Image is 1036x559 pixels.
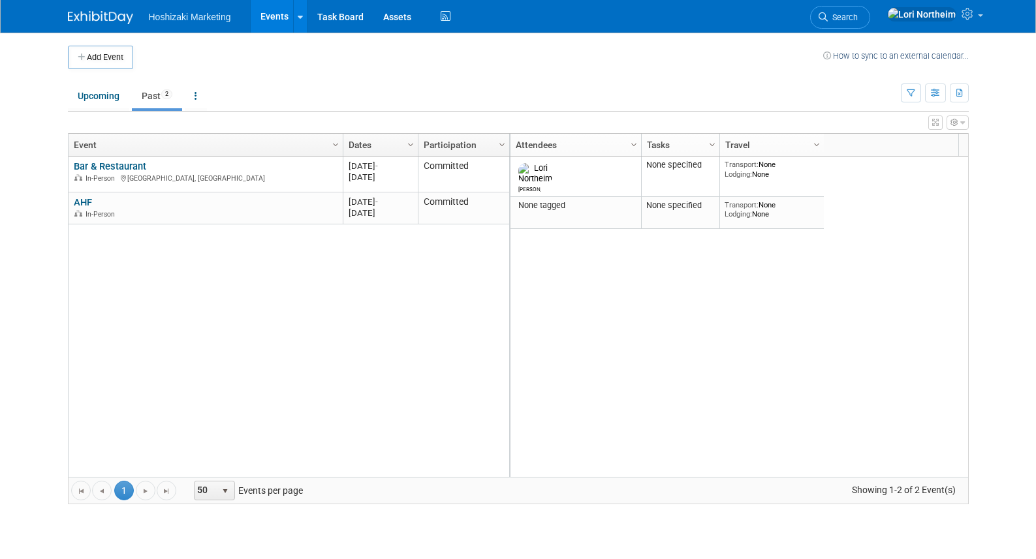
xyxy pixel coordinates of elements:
a: Go to the previous page [92,481,112,500]
span: Column Settings [330,140,341,150]
span: Column Settings [405,140,416,150]
a: Go to the first page [71,481,91,500]
div: [DATE] [349,160,412,172]
img: In-Person Event [74,210,82,217]
div: [GEOGRAPHIC_DATA], [GEOGRAPHIC_DATA] [74,172,337,183]
a: Attendees [516,134,633,156]
span: Transport: [725,200,759,209]
a: Travel [725,134,815,156]
div: Lori Northeim [518,184,541,192]
a: Go to the last page [157,481,176,500]
a: Column Settings [495,134,509,153]
a: Go to the next page [136,481,155,500]
span: 1 [114,481,134,500]
span: Column Settings [629,140,639,150]
span: Go to the previous page [97,486,107,496]
a: Event [74,134,334,156]
div: [DATE] [349,196,412,207]
span: Hoshizaki Marketing [149,12,231,22]
a: AHF [74,196,92,208]
span: select [220,486,230,496]
span: Column Settings [707,140,717,150]
a: Column Settings [328,134,343,153]
a: Bar & Restaurant [74,160,146,172]
span: Go to the first page [76,486,86,496]
span: - [375,197,378,207]
span: Column Settings [497,140,507,150]
img: Lori Northeim [518,163,552,184]
div: None specified [646,200,714,211]
div: None tagged [515,200,636,211]
span: In-Person [86,210,119,219]
span: Events per page [177,481,316,500]
a: Column Settings [627,134,641,153]
td: Committed [418,192,509,224]
a: Upcoming [68,83,129,108]
div: None None [725,200,819,219]
div: [DATE] [349,172,412,183]
span: Showing 1-2 of 2 Event(s) [840,481,967,499]
a: Column Settings [705,134,719,153]
span: Go to the next page [140,486,151,496]
td: Committed [418,157,509,192]
img: ExhibitDay [68,11,133,24]
span: Lodging: [725,170,752,179]
a: Column Settings [403,134,418,153]
img: In-Person Event [74,174,82,181]
span: 2 [161,89,172,99]
span: - [375,161,378,171]
img: Lori Northeim [887,7,956,22]
a: Tasks [647,134,711,156]
a: Participation [424,134,501,156]
div: None None [725,160,819,179]
a: Column Settings [809,134,824,153]
span: Go to the last page [161,486,172,496]
span: 50 [195,481,217,500]
a: How to sync to an external calendar... [823,51,969,61]
div: None specified [646,160,714,170]
span: In-Person [86,174,119,183]
span: Transport: [725,160,759,169]
span: Lodging: [725,209,752,219]
button: Add Event [68,46,133,69]
a: Search [810,6,870,29]
div: [DATE] [349,207,412,219]
span: Search [828,12,858,22]
a: Past2 [132,83,182,108]
span: Column Settings [811,140,822,150]
a: Dates [349,134,409,156]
